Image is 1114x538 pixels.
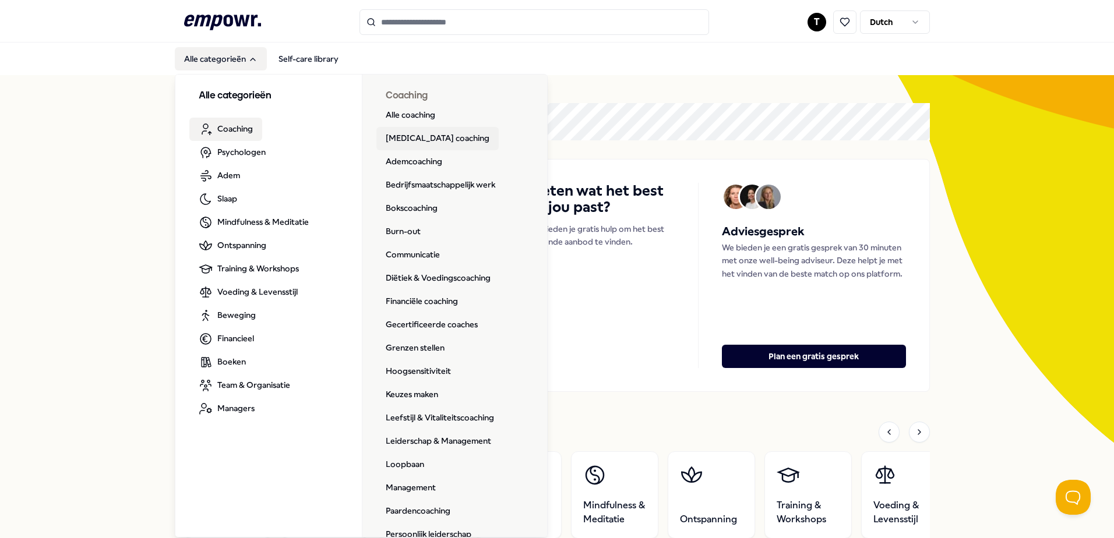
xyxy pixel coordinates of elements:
[376,476,445,500] a: Management
[199,89,339,104] h3: Alle categorieën
[740,185,764,209] img: Avatar
[680,512,737,526] span: Ontspanning
[722,222,906,241] h5: Adviesgesprek
[217,355,246,368] span: Boeken
[376,150,452,174] a: Ademcoaching
[189,397,264,420] a: Managers
[808,13,826,31] button: T
[217,262,299,275] span: Training & Workshops
[189,187,246,211] a: Slaap
[217,402,255,415] span: Managers
[376,337,454,360] a: Grenzen stellen
[376,430,500,453] a: Leiderschap & Management
[189,351,255,374] a: Boeken
[189,211,318,234] a: Mindfulness & Meditatie
[217,122,253,135] span: Coaching
[189,327,263,351] a: Financieel
[189,234,276,257] a: Ontspanning
[376,127,499,150] a: [MEDICAL_DATA] coaching
[189,281,307,304] a: Voeding & Levensstijl
[376,220,430,243] a: Burn-out
[189,257,308,281] a: Training & Workshops
[722,241,906,280] p: We bieden je een gratis gesprek van 30 minuten met onze well-being adviseur. Deze helpt je met he...
[722,345,906,368] button: Plan een gratis gesprek
[376,453,433,476] a: Loopbaan
[376,360,460,383] a: Hoogsensitiviteit
[777,498,840,526] span: Training & Workshops
[217,285,298,298] span: Voeding & Levensstijl
[217,309,256,321] span: Beweging
[873,498,936,526] span: Voeding & Levensstijl
[376,383,447,406] a: Keuzes maken
[217,378,290,391] span: Team & Organisatie
[376,406,503,430] a: Leefstijl & Vitaliteitscoaching
[376,500,460,523] a: Paardencoaching
[217,239,266,252] span: Ontspanning
[175,47,267,70] button: Alle categorieën
[175,75,548,538] div: Alle categorieën
[175,47,348,70] nav: Main
[359,9,709,35] input: Search for products, categories or subcategories
[376,267,500,290] a: Diëtiek & Voedingscoaching
[386,89,525,104] h3: Coaching
[189,164,249,187] a: Adem
[217,192,237,205] span: Slaap
[376,313,487,337] a: Gecertificeerde coaches
[1056,480,1091,515] iframe: Help Scout Beacon - Open
[217,332,254,345] span: Financieel
[527,183,675,215] h4: Weten wat het best bij jou past?
[189,141,275,164] a: Psychologen
[756,185,781,209] img: Avatar
[217,169,240,182] span: Adem
[189,374,299,397] a: Team & Organisatie
[217,215,309,228] span: Mindfulness & Meditatie
[376,174,505,197] a: Bedrijfsmaatschappelijk werk
[217,146,266,158] span: Psychologen
[724,185,748,209] img: Avatar
[583,498,646,526] span: Mindfulness & Meditatie
[376,104,445,127] a: Alle coaching
[189,304,265,327] a: Beweging
[527,222,675,249] p: We bieden je gratis hulp om het best passende aanbod te vinden.
[376,243,449,267] a: Communicatie
[376,290,467,313] a: Financiële coaching
[189,118,262,141] a: Coaching
[269,47,348,70] a: Self-care library
[376,197,447,220] a: Bokscoaching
